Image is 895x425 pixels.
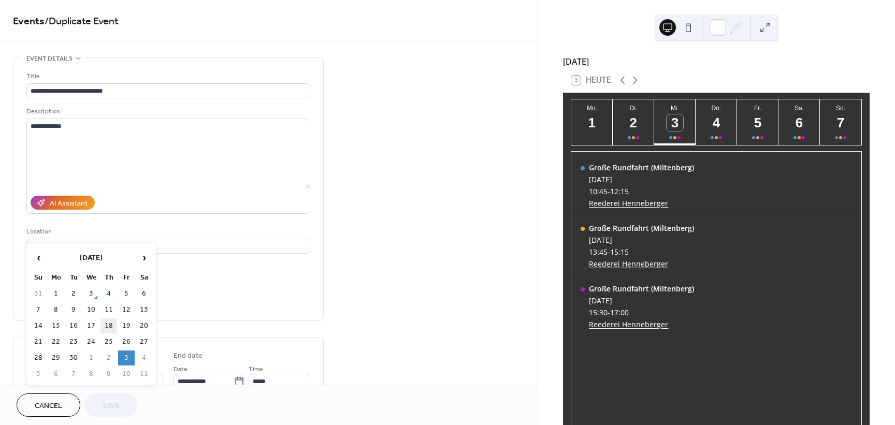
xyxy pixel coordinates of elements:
td: 5 [118,286,135,301]
div: 7 [832,114,849,131]
td: 3 [83,286,99,301]
div: So. [823,105,858,112]
td: 6 [136,286,152,301]
a: Reederei Henneberger [589,198,694,208]
button: Di.2 [613,99,654,145]
th: We [83,270,99,285]
span: 15:15 [610,247,629,257]
div: [DATE] [589,235,694,245]
td: 11 [100,302,117,317]
span: - [608,186,610,196]
td: 16 [65,318,82,333]
td: 5 [30,367,47,382]
div: Description [26,106,308,117]
button: Fr.5 [737,99,778,145]
th: Fr [118,270,135,285]
td: 26 [118,334,135,349]
span: 13:45 [589,247,608,257]
button: Mo.1 [571,99,613,145]
td: 25 [100,334,117,349]
td: 18 [100,318,117,333]
button: Sa.6 [778,99,820,145]
td: 4 [136,350,152,365]
span: - [608,247,610,257]
div: 1 [584,114,601,131]
div: AI Assistant [50,198,88,209]
td: 10 [118,367,135,382]
button: Mi.3 [654,99,696,145]
td: 19 [118,318,135,333]
div: Mo. [574,105,610,112]
td: 15 [48,318,64,333]
td: 2 [65,286,82,301]
td: 30 [65,350,82,365]
button: AI Assistant [31,196,95,210]
span: 17:00 [610,307,629,317]
div: Do. [699,105,734,112]
button: Cancel [17,393,80,417]
td: 9 [65,302,82,317]
td: 13 [136,302,152,317]
a: Reederei Henneberger [589,259,694,269]
div: 2 [625,114,642,131]
td: 31 [30,286,47,301]
div: 5 [749,114,767,131]
span: Date [174,364,187,375]
button: So.7 [820,99,861,145]
td: 7 [30,302,47,317]
td: 17 [83,318,99,333]
div: [DATE] [563,55,870,68]
a: Events [13,11,45,32]
td: 24 [83,334,99,349]
span: 12:15 [610,186,629,196]
div: Title [26,71,308,82]
td: 4 [100,286,117,301]
th: Th [100,270,117,285]
td: 14 [30,318,47,333]
div: Fr. [740,105,775,112]
th: [DATE] [48,247,135,269]
td: 23 [65,334,82,349]
div: [DATE] [589,296,694,305]
a: Reederei Henneberger [589,319,694,329]
td: 10 [83,302,99,317]
td: 2 [100,350,117,365]
span: Time [249,364,263,375]
td: 11 [136,367,152,382]
div: Große Rundfahrt (Miltenberg) [589,223,694,233]
td: 7 [65,367,82,382]
div: [DATE] [589,174,694,184]
td: 9 [100,367,117,382]
td: 3 [118,350,135,365]
td: 28 [30,350,47,365]
div: 4 [708,114,725,131]
td: 12 [118,302,135,317]
span: ‹ [31,247,46,268]
span: › [136,247,152,268]
span: Cancel [35,401,62,412]
div: Location [26,226,308,237]
th: Sa [136,270,152,285]
span: 15:30 [589,307,608,317]
td: 1 [83,350,99,365]
td: 1 [48,286,64,301]
th: Mo [48,270,64,285]
td: 20 [136,318,152,333]
span: - [608,307,610,317]
div: Große Rundfahrt (Miltenberg) [589,284,694,294]
td: 8 [48,302,64,317]
span: / Duplicate Event [45,11,119,32]
div: 3 [667,114,684,131]
td: 27 [136,334,152,349]
td: 21 [30,334,47,349]
span: Event details [26,53,73,64]
span: 10:45 [589,186,608,196]
div: Mi. [657,105,692,112]
div: Sa. [782,105,817,112]
td: 29 [48,350,64,365]
th: Su [30,270,47,285]
td: 6 [48,367,64,382]
td: 8 [83,367,99,382]
th: Tu [65,270,82,285]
